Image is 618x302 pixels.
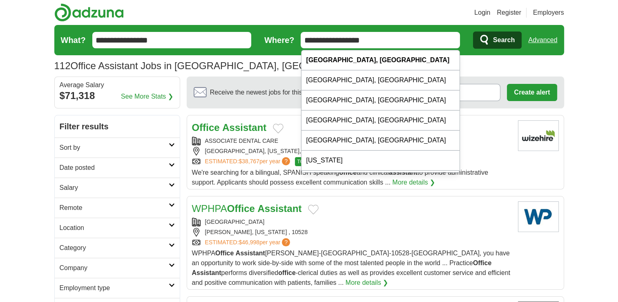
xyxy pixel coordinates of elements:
strong: Assistant [236,250,265,257]
a: Category [55,238,180,258]
h2: Remote [60,203,169,213]
a: See More Stats ❯ [121,92,173,101]
h2: Company [60,263,169,273]
a: Date posted [55,158,180,178]
strong: Office [215,250,234,257]
div: [GEOGRAPHIC_DATA], [US_STATE], [GEOGRAPHIC_DATA] [192,147,511,156]
h2: Employment type [60,283,169,293]
a: ESTIMATED:$38,767per year? [205,157,292,166]
a: Register [497,8,521,18]
label: What? [61,34,86,46]
span: WPHPA [PERSON_NAME]-[GEOGRAPHIC_DATA]-10528-[GEOGRAPHIC_DATA], you have an opportunity to work si... [192,250,511,286]
a: Office Assistant [192,122,267,133]
div: [GEOGRAPHIC_DATA], [GEOGRAPHIC_DATA] [301,110,460,131]
a: Employment type [55,278,180,298]
div: [US_STATE] [301,151,460,171]
span: ? [282,157,290,165]
img: Company logo [518,120,559,151]
button: Add to favorite jobs [273,124,283,133]
h2: Category [60,243,169,253]
h2: Location [60,223,169,233]
div: [GEOGRAPHIC_DATA], [GEOGRAPHIC_DATA] [301,70,460,90]
span: TOP MATCH [295,157,327,166]
h2: Sort by [60,143,169,153]
h2: Salary [60,183,169,193]
span: $38,767 [239,158,259,165]
div: Average Salary [60,82,175,88]
strong: Assistant [192,269,221,276]
strong: Assistant [257,203,301,214]
span: 112 [54,59,71,73]
span: Receive the newest jobs for this search : [210,88,350,97]
img: White Plains Hospital Center logo [518,201,559,232]
strong: Office [473,259,491,266]
a: Remote [55,198,180,218]
h2: Filter results [55,115,180,137]
a: Salary [55,178,180,198]
a: Login [474,8,490,18]
button: Add to favorite jobs [308,205,319,214]
button: Create alert [507,84,557,101]
a: Sort by [55,137,180,158]
div: ASSOCIATE DENTAL CARE [192,137,511,145]
span: We're searching for a bilingual, SPANISH speaking and clinical to provide administrative support.... [192,169,489,186]
button: Search [473,32,522,49]
span: ? [282,238,290,246]
strong: Office [227,203,255,214]
strong: Office [192,122,220,133]
div: [GEOGRAPHIC_DATA], [GEOGRAPHIC_DATA] [301,171,460,191]
div: [GEOGRAPHIC_DATA], [GEOGRAPHIC_DATA] [301,90,460,110]
a: [GEOGRAPHIC_DATA] [205,219,265,225]
div: [PERSON_NAME], [US_STATE] , 10528 [192,228,511,237]
span: Search [493,32,515,48]
a: More details ❯ [392,178,435,187]
a: More details ❯ [346,278,388,288]
a: WPHPAOffice Assistant [192,203,302,214]
div: $71,318 [60,88,175,103]
div: [GEOGRAPHIC_DATA], [GEOGRAPHIC_DATA] [301,131,460,151]
a: Employers [533,8,564,18]
strong: Assistant [222,122,266,133]
span: $46,998 [239,239,259,246]
img: Adzuna logo [54,3,124,22]
h1: Office Assistant Jobs in [GEOGRAPHIC_DATA], [GEOGRAPHIC_DATA] [54,60,384,71]
a: Advanced [528,32,557,48]
label: Where? [264,34,294,46]
strong: [GEOGRAPHIC_DATA], [GEOGRAPHIC_DATA] [306,56,450,63]
a: Location [55,218,180,238]
h2: Date posted [60,163,169,173]
a: Company [55,258,180,278]
strong: office [278,269,296,276]
a: ESTIMATED:$46,998per year? [205,238,292,247]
